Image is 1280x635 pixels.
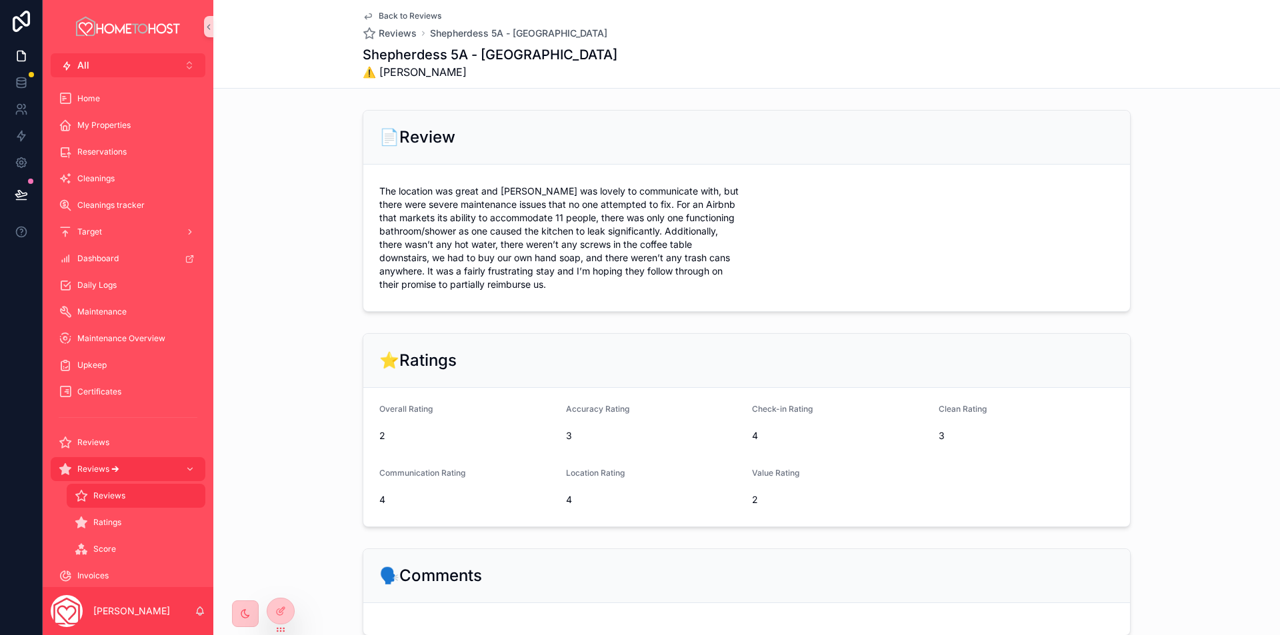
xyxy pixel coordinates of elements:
span: Maintenance Overview [77,333,165,344]
a: Dashboard [51,247,205,271]
a: Reservations [51,140,205,164]
span: Ratings [93,517,121,528]
span: Accuracy Rating [566,404,629,414]
span: Daily Logs [77,280,117,291]
a: Reviews [363,27,417,40]
a: Certificates [51,380,205,404]
span: Maintenance [77,307,127,317]
span: 4 [379,493,555,506]
span: Check-in Rating [752,404,813,414]
span: Reviews 🡪 [77,464,119,474]
img: App logo [74,16,182,37]
span: Reviews [93,490,125,501]
span: Reservations [77,147,127,157]
span: Dashboard [77,253,119,264]
a: Daily Logs [51,273,205,297]
a: Cleanings [51,167,205,191]
span: 2 [752,493,928,506]
span: Reviews [379,27,417,40]
button: Select Button [51,53,205,77]
span: Cleanings tracker [77,200,145,211]
a: Score [67,537,205,561]
span: My Properties [77,120,131,131]
a: Invoices [51,564,205,588]
a: Upkeep [51,353,205,377]
span: Cleanings [77,173,115,184]
a: Reviews 🡪 [51,457,205,481]
span: 3 [566,429,742,442]
span: Home [77,93,100,104]
a: Target [51,220,205,244]
span: Target [77,227,102,237]
span: Communication Rating [379,468,465,478]
h1: Shepherdess 5A - [GEOGRAPHIC_DATA] [363,45,617,64]
a: Home [51,87,205,111]
span: Certificates [77,386,121,397]
div: scrollable content [43,77,213,587]
a: Reviews [51,430,205,454]
span: 2 [379,429,555,442]
span: Clean Rating [939,404,987,414]
a: Reviews [67,484,205,508]
span: 3 [939,429,1115,442]
span: The location was great and [PERSON_NAME] was lovely to communicate with, but there were severe ma... [379,185,741,291]
h2: 🗣️Comments [379,565,482,586]
span: Back to Reviews [379,11,441,21]
a: Maintenance Overview [51,326,205,350]
p: [PERSON_NAME] [93,604,170,618]
a: Shepherdess 5A - [GEOGRAPHIC_DATA] [430,27,607,40]
span: Reviews [77,437,109,448]
span: Invoices [77,570,109,581]
a: Maintenance [51,300,205,324]
span: 4 [752,429,928,442]
h2: 📄Review [379,127,455,148]
span: Score [93,544,116,554]
a: Cleanings tracker [51,193,205,217]
a: Ratings [67,510,205,534]
a: My Properties [51,113,205,137]
span: 4 [566,493,742,506]
h2: ⭐Ratings [379,350,457,371]
span: Value Rating [752,468,799,478]
span: All [77,59,89,72]
span: ⚠️ [PERSON_NAME] [363,64,617,80]
span: Upkeep [77,360,107,370]
span: Location Rating [566,468,625,478]
span: Overall Rating [379,404,433,414]
a: Back to Reviews [363,11,441,21]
